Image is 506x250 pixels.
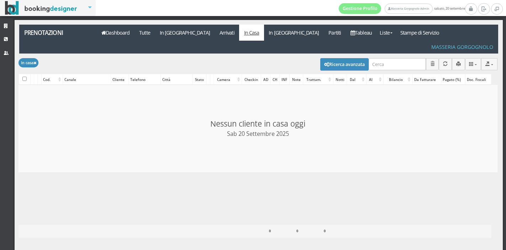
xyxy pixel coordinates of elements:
div: Canale [63,75,111,85]
button: Aggiorna [439,58,452,70]
a: Dashboard [97,25,135,41]
a: Gestione Profilo [339,3,381,14]
a: Stampe di Servizio [396,25,444,41]
div: Cod. [42,75,63,85]
a: Prenotazioni [19,25,93,41]
button: Export [481,58,497,70]
input: Cerca [369,58,426,70]
a: Arrivati [215,25,239,41]
div: Bilancio [384,75,412,85]
a: Liste [376,25,395,41]
div: Stato [193,75,206,85]
div: Checkin [242,75,261,85]
a: In Casa [239,25,264,41]
a: Partiti [324,25,346,41]
div: Città [161,75,193,85]
div: AD [261,75,270,85]
div: Telefono [129,75,160,85]
div: Dal [347,75,366,85]
div: Camera [214,75,242,85]
div: Trattam. [303,75,333,85]
div: CH [270,75,279,85]
a: Tutte [135,25,155,41]
a: Masseria Gorgognolo Admin [385,4,432,14]
div: Doc. Fiscali [465,75,491,85]
div: Cliente [111,75,128,85]
div: Note [290,75,303,85]
h4: Masseria Gorgognolo [431,44,493,50]
a: In [GEOGRAPHIC_DATA] [155,25,215,41]
div: Da Fatturare [413,75,441,85]
button: Ricerca avanzata [320,58,369,70]
div: Notti [333,75,347,85]
div: Pagato (%) [441,75,465,85]
a: Tableau [346,25,377,41]
img: BookingDesigner.com [5,1,77,15]
b: 0 [296,229,298,233]
a: In [GEOGRAPHIC_DATA] [264,25,324,41]
b: 0 [324,229,326,233]
b: 0 [269,229,271,233]
button: In casa [19,58,38,67]
span: sabato, 20 settembre [339,3,465,14]
div: Al [367,75,383,85]
h3: Nessun cliente in casa oggi [21,87,495,170]
small: Sab 20 Settembre 2025 [227,130,289,138]
div: INF [280,75,290,85]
